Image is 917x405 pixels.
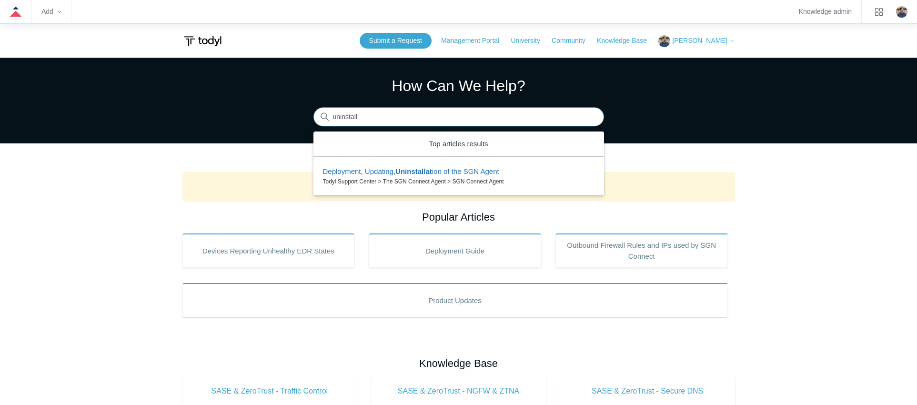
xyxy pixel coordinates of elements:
zd-hc-trigger: Add [41,9,61,14]
span: SASE & ZeroTrust - Secure DNS [574,385,721,397]
h2: Knowledge Base [182,355,735,371]
a: Product Updates [182,283,728,317]
zd-autocomplete-header: Top articles results [313,132,604,157]
input: Search [313,108,604,127]
span: [PERSON_NAME] [672,37,727,44]
a: Submit a Request [360,33,432,49]
zd-autocomplete-title-multibrand: Suggested result 1 Deployment, Updating, Uninstallation of the SGN Agent [323,167,499,177]
h2: Popular Articles [182,209,735,225]
a: Devices Reporting Unhealthy EDR States [182,233,355,268]
a: Deployment Guide [369,233,541,268]
span: SASE & ZeroTrust - Traffic Control [197,385,343,397]
em: Uninstallat [395,167,432,175]
a: University [511,36,549,46]
a: Knowledge Base [597,36,656,46]
a: Community [552,36,595,46]
span: SASE & ZeroTrust - NGFW & ZTNA [385,385,532,397]
zd-hc-trigger: Click your profile icon to open the profile menu [896,6,907,18]
img: user avatar [896,6,907,18]
h1: How Can We Help? [313,74,604,97]
a: Outbound Firewall Rules and IPs used by SGN Connect [555,233,728,268]
button: [PERSON_NAME] [658,35,735,47]
zd-autocomplete-breadcrumbs-multibrand: Todyl Support Center > The SGN Connect Agent > SGN Connect Agent [323,177,595,186]
a: Management Portal [441,36,509,46]
img: Todyl Support Center Help Center home page [182,32,223,50]
a: Knowledge admin [799,9,852,14]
